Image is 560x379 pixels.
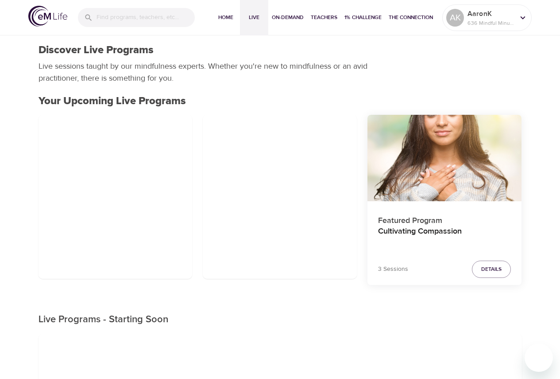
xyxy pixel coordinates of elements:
h4: Cultivating Compassion [378,227,511,248]
span: Details [481,265,502,274]
img: logo [28,6,67,27]
span: On-Demand [272,13,304,22]
span: Teachers [311,13,337,22]
h1: Discover Live Programs [39,44,154,57]
h2: Your Upcoming Live Programs [39,95,522,108]
span: Home [215,13,236,22]
iframe: Button to launch messaging window [525,344,553,372]
button: Cultivating Compassion [367,115,521,202]
span: The Connection [389,13,433,22]
p: Live sessions taught by our mindfulness experts. Whether you're new to mindfulness or an avid pra... [39,60,371,84]
div: AK [446,9,464,27]
p: 3 Sessions [378,265,408,274]
p: 636 Mindful Minutes [467,19,514,27]
p: AaronK [467,8,514,19]
p: Live Programs - Starting Soon [39,310,522,329]
p: Featured Program [378,211,511,227]
span: 1% Challenge [344,13,382,22]
input: Find programs, teachers, etc... [97,8,195,27]
button: Details [472,261,511,278]
span: Live [243,13,265,22]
